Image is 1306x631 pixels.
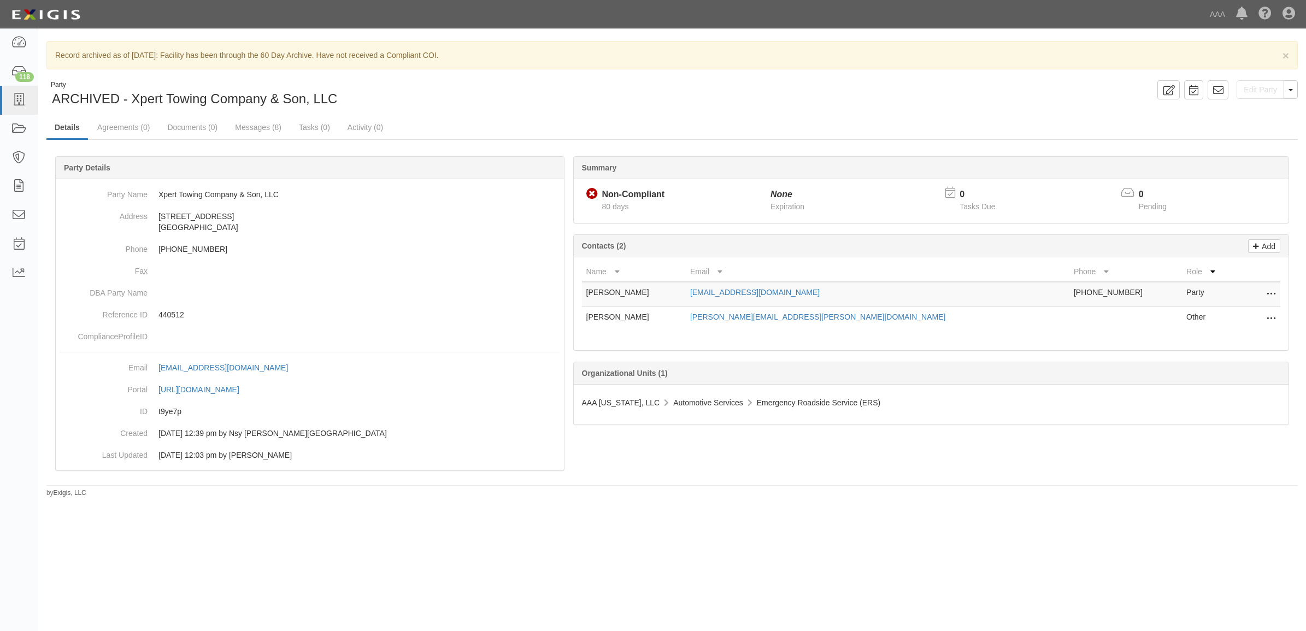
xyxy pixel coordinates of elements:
dd: t9ye7p [60,400,560,422]
div: Party [51,80,337,90]
a: [URL][DOMAIN_NAME] [158,385,251,394]
span: Automotive Services [673,398,743,407]
b: Party Details [64,163,110,172]
button: Close [1283,50,1289,61]
th: Phone [1069,262,1182,282]
a: [EMAIL_ADDRESS][DOMAIN_NAME] [690,288,820,297]
th: Email [686,262,1069,282]
a: Activity (0) [339,116,391,138]
td: [PERSON_NAME] [582,282,686,307]
img: logo-5460c22ac91f19d4615b14bd174203de0afe785f0fc80cf4dbbc73dc1793850b.png [8,5,84,25]
dt: Reference ID [60,304,148,320]
dt: Party Name [60,184,148,200]
span: Emergency Roadside Service (ERS) [757,398,880,407]
td: Other [1182,307,1237,332]
i: None [770,190,792,199]
p: 0 [960,188,1009,201]
dt: ComplianceProfileID [60,326,148,342]
dt: Address [60,205,148,222]
b: Contacts (2) [582,241,626,250]
p: 0 [1139,188,1180,201]
dt: Email [60,357,148,373]
div: ARCHIVED - Xpert Towing Company & Son, LLC [46,80,664,108]
dt: Fax [60,260,148,276]
th: Name [582,262,686,282]
div: Non-Compliant [602,188,665,201]
dd: [PHONE_NUMBER] [60,238,560,260]
th: Role [1182,262,1237,282]
small: by [46,488,86,498]
dt: DBA Party Name [60,282,148,298]
b: Organizational Units (1) [582,369,668,378]
span: Pending [1139,202,1167,211]
dt: Last Updated [60,444,148,461]
a: Exigis, LLC [54,489,86,497]
i: Help Center - Complianz [1258,8,1272,21]
td: [PHONE_NUMBER] [1069,282,1182,307]
b: Summary [582,163,617,172]
p: Record archived as of [DATE]: Facility has been through the 60 Day Archive. Have not received a C... [55,50,1289,61]
div: [EMAIL_ADDRESS][DOMAIN_NAME] [158,362,288,373]
a: Tasks (0) [291,116,338,138]
dd: Xpert Towing Company & Son, LLC [60,184,560,205]
a: Documents (0) [159,116,226,138]
i: Non-Compliant [586,188,598,200]
span: Since 06/28/2025 [602,202,629,211]
dd: 08/22/2024 12:39 pm by Nsy Archibong-Usoro [60,422,560,444]
a: Add [1248,239,1280,253]
div: 118 [15,72,34,82]
a: Edit Party [1237,80,1284,99]
dt: Phone [60,238,148,255]
td: Party [1182,282,1237,307]
a: Details [46,116,88,140]
span: Expiration [770,202,804,211]
dt: Created [60,422,148,439]
a: Agreements (0) [89,116,158,138]
td: [PERSON_NAME] [582,307,686,332]
span: × [1283,49,1289,62]
a: Messages (8) [227,116,290,138]
a: [EMAIL_ADDRESS][DOMAIN_NAME] [158,363,300,372]
span: ARCHIVED - Xpert Towing Company & Son, LLC [52,91,337,106]
dt: Portal [60,379,148,395]
p: Add [1259,240,1275,252]
dd: [STREET_ADDRESS] [GEOGRAPHIC_DATA] [60,205,560,238]
dt: ID [60,400,148,417]
a: [PERSON_NAME][EMAIL_ADDRESS][PERSON_NAME][DOMAIN_NAME] [690,312,946,321]
span: Tasks Due [960,202,995,211]
a: AAA [1204,3,1231,25]
dd: 09/08/2025 12:03 pm by Samantha Molina [60,444,560,466]
p: 440512 [158,309,560,320]
span: AAA [US_STATE], LLC [582,398,660,407]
